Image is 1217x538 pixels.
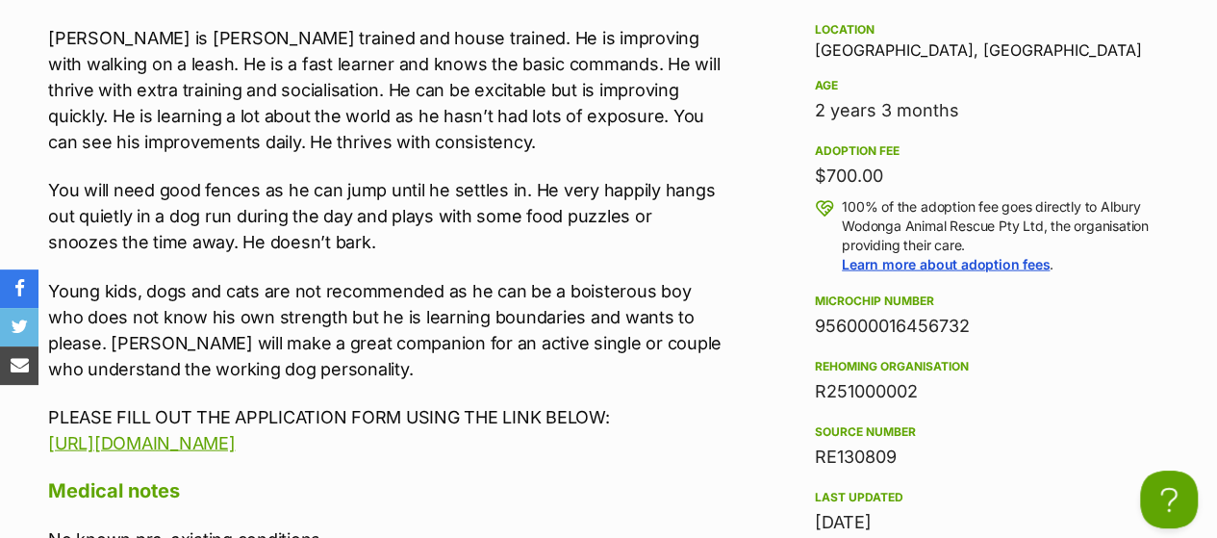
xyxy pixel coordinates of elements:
h4: Medical notes [48,478,724,503]
div: Location [815,22,1157,38]
div: Last updated [815,490,1157,505]
div: [DATE] [815,509,1157,536]
div: 2 years 3 months [815,97,1157,124]
div: $700.00 [815,163,1157,190]
div: RE130809 [815,444,1157,471]
p: [PERSON_NAME] is [PERSON_NAME] trained and house trained. He is improving with walking on a leash... [48,25,724,155]
div: Rehoming organisation [815,359,1157,374]
div: Age [815,78,1157,93]
a: [URL][DOMAIN_NAME] [48,433,235,453]
div: Adoption fee [815,143,1157,159]
div: 956000016456732 [815,313,1157,340]
a: Learn more about adoption fees [842,256,1050,272]
p: You will need good fences as he can jump until he settles in. He very happily hangs out quietly i... [48,177,724,255]
p: Young kids, dogs and cats are not recommended as he can be a boisterous boy who does not know his... [48,278,724,382]
iframe: Help Scout Beacon - Open [1140,471,1198,528]
div: Microchip number [815,294,1157,309]
p: 100% of the adoption fee goes directly to Albury Wodonga Animal Rescue Pty Ltd, the organisation ... [842,197,1157,274]
p: PLEASE FILL OUT THE APPLICATION FORM USING THE LINK BELOW: [48,404,724,456]
div: [GEOGRAPHIC_DATA], [GEOGRAPHIC_DATA] [815,18,1157,59]
div: Source number [815,424,1157,440]
div: R251000002 [815,378,1157,405]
